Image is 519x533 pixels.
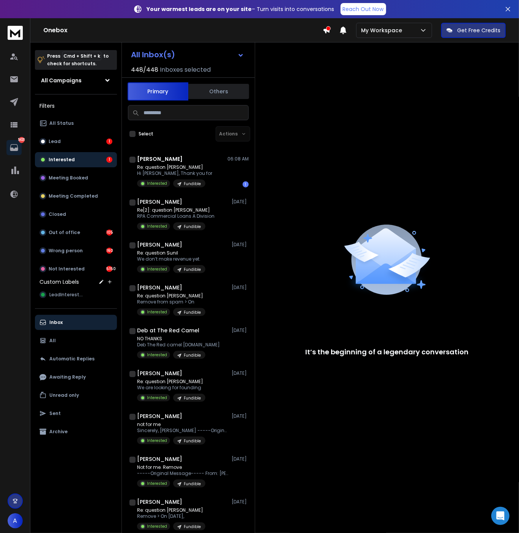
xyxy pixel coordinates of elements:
p: 06:08 AM [227,156,249,162]
div: 1 [106,138,112,145]
button: Meeting Booked [35,170,117,186]
p: Hi [PERSON_NAME], Thank you for [137,170,212,176]
div: 160 [106,248,112,254]
button: Closed [35,207,117,222]
p: Fundible [184,267,201,272]
button: All Campaigns [35,73,117,88]
p: Awaiting Reply [49,374,86,380]
p: Deb The Red camel [DOMAIN_NAME] [137,342,220,348]
h1: [PERSON_NAME] [137,198,182,206]
p: Re: question Sunil [137,250,205,256]
p: [DATE] [232,285,249,291]
img: logo [8,26,23,40]
p: Not for me. Remove [137,464,228,470]
p: Reach Out Now [343,5,384,13]
p: [DATE] [232,499,249,505]
div: 1 [243,181,249,187]
p: Fundible [184,352,201,358]
p: Interested [147,481,167,486]
button: Archive [35,424,117,439]
button: A [8,513,23,528]
p: Interested [147,223,167,229]
h1: All Campaigns [41,77,82,84]
p: All [49,338,56,344]
div: 1 [106,157,112,163]
p: Unread only [49,392,79,398]
p: Interested [147,395,167,401]
h1: Onebox [43,26,323,35]
p: Meeting Completed [49,193,98,199]
span: 448 / 448 [131,65,158,74]
p: 5420 [19,137,25,143]
p: – Turn visits into conversations [147,5,334,13]
p: Archive [49,429,68,435]
h3: Custom Labels [39,278,79,286]
p: Interested [147,309,167,315]
h1: [PERSON_NAME] [137,155,183,163]
h1: [PERSON_NAME] [137,369,182,377]
button: Primary [128,82,188,101]
h1: [PERSON_NAME] [137,498,182,506]
p: Press to check for shortcuts. [47,52,109,68]
p: All Status [49,120,74,126]
button: LeadInterested [35,287,117,302]
button: Awaiting Reply [35,369,117,385]
p: Remove > On [DATE], [137,513,205,519]
p: Interested [147,352,167,358]
p: Interested [147,524,167,529]
h1: [PERSON_NAME] [137,241,182,248]
p: Automatic Replies [49,356,95,362]
p: Re: question [PERSON_NAME] [137,507,205,513]
div: 5150 [106,266,112,272]
button: Out of office105 [35,225,117,240]
button: All Inbox(s) [125,47,250,62]
p: [DATE] [232,370,249,376]
button: Meeting Completed [35,189,117,204]
h1: [PERSON_NAME] [137,455,182,463]
span: LeadInterested [49,292,85,298]
p: Not Interested [49,266,85,272]
div: Open Intercom Messenger [491,507,510,525]
label: Select [139,131,153,137]
button: Others [188,83,249,100]
button: Get Free Credits [441,23,506,38]
p: Fundible [184,438,201,444]
a: Reach Out Now [341,3,386,15]
h3: Filters [35,101,117,111]
strong: Your warmest leads are on your site [147,5,252,13]
p: We don’t make revenue yet. [137,256,205,262]
button: Wrong person160 [35,243,117,258]
h1: All Inbox(s) [131,51,175,58]
p: Get Free Credits [457,27,500,34]
p: Re[2]: question [PERSON_NAME] [137,207,215,213]
p: [DATE] [232,242,249,248]
p: NO THANKS [137,336,220,342]
h1: [PERSON_NAME] [137,284,182,291]
p: Closed [49,211,66,217]
p: Interested [147,266,167,272]
button: All Status [35,116,117,131]
button: Unread only [35,388,117,403]
button: Inbox [35,315,117,330]
p: Inbox [49,319,63,325]
p: Fundible [184,181,201,187]
button: Sent [35,406,117,421]
button: Interested1 [35,152,117,167]
button: All [35,333,117,348]
p: Re: question [PERSON_NAME] [137,293,205,299]
button: Automatic Replies [35,351,117,366]
p: Fundible [184,310,201,315]
p: Fundible [184,224,201,230]
h1: [PERSON_NAME] [137,412,182,420]
button: Not Interested5150 [35,261,117,277]
p: Interested [49,157,75,163]
p: [DATE] [232,413,249,419]
p: [DATE] [232,199,249,205]
p: RPA Commercial Loans A Division [137,213,215,219]
p: Lead [49,138,61,145]
a: 5420 [6,140,22,155]
p: [DATE] [232,327,249,333]
h3: Inboxes selected [160,65,211,74]
p: Interested [147,181,167,186]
